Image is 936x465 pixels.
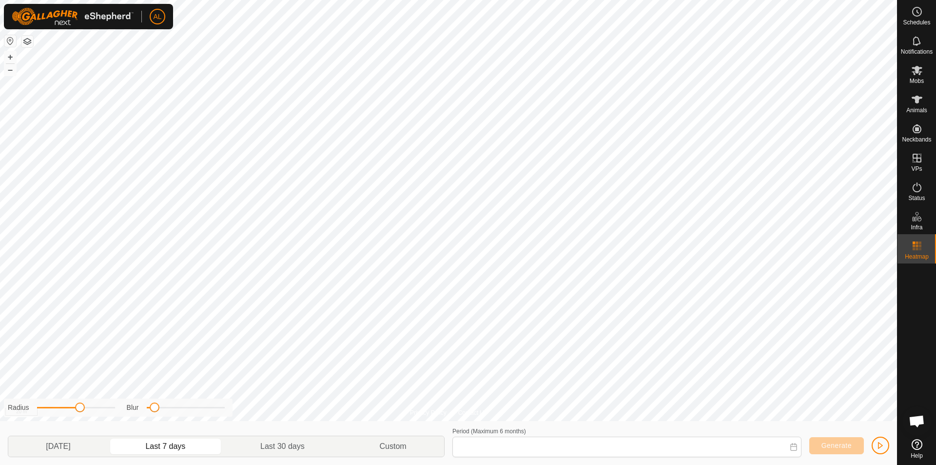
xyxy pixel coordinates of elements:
label: Blur [127,403,139,413]
label: Period (Maximum 6 months) [452,428,526,435]
button: Map Layers [21,36,33,47]
a: Help [897,435,936,463]
img: Gallagher Logo [12,8,134,25]
span: Generate [821,442,852,449]
span: Neckbands [902,137,931,142]
span: [DATE] [46,441,70,452]
span: Help [911,453,923,459]
span: Notifications [901,49,933,55]
button: Reset Map [4,35,16,47]
span: AL [153,12,161,22]
span: Last 7 days [145,441,185,452]
span: Last 30 days [260,441,305,452]
a: Contact Us [458,408,487,417]
button: – [4,64,16,76]
span: Schedules [903,20,930,25]
span: Heatmap [905,254,929,260]
a: Open chat [902,406,932,436]
button: + [4,51,16,63]
button: Generate [809,437,864,454]
a: Privacy Policy [410,408,447,417]
label: Radius [8,403,29,413]
span: Infra [911,224,922,230]
span: Custom [380,441,407,452]
span: Animals [906,107,927,113]
span: VPs [911,166,922,172]
span: Status [908,195,925,201]
span: Mobs [910,78,924,84]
